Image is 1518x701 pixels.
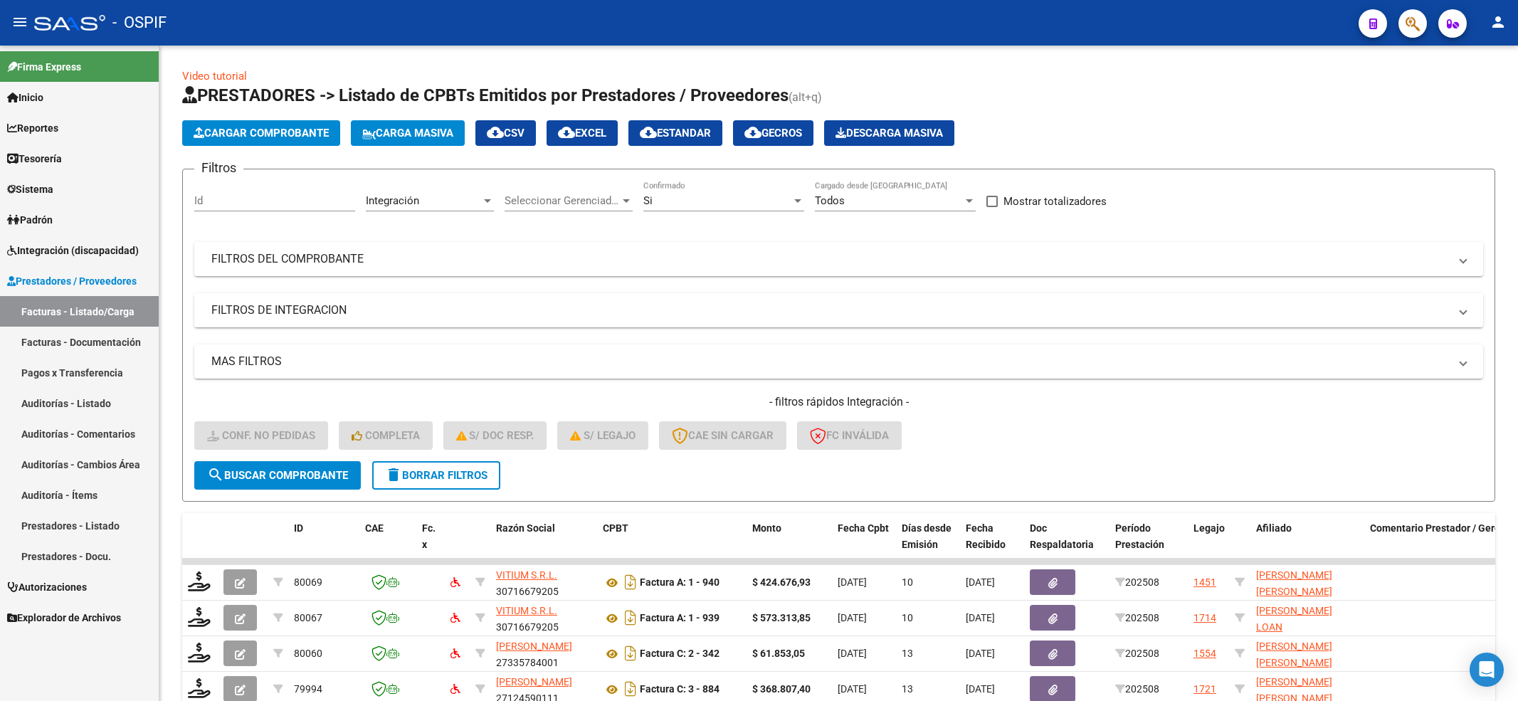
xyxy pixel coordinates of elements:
[7,579,87,595] span: Autorizaciones
[744,127,802,139] span: Gecros
[7,273,137,289] span: Prestadores / Proveedores
[207,429,315,442] span: Conf. no pedidas
[496,605,557,616] span: VITIUM S.R.L.
[797,421,902,450] button: FC Inválida
[752,648,805,659] strong: $ 61.853,05
[7,212,53,228] span: Padrón
[194,293,1483,327] mat-expansion-panel-header: FILTROS DE INTEGRACION
[558,124,575,141] mat-icon: cloud_download
[1193,645,1216,662] div: 1554
[351,120,465,146] button: Carga Masiva
[365,522,384,534] span: CAE
[211,302,1449,318] mat-panel-title: FILTROS DE INTEGRACION
[570,429,636,442] span: S/ legajo
[366,194,419,207] span: Integración
[385,466,402,483] mat-icon: delete
[832,513,896,576] datatable-header-cell: Fecha Cpbt
[112,7,167,38] span: - OSPIF
[7,90,43,105] span: Inicio
[194,158,243,178] h3: Filtros
[1024,513,1109,576] datatable-header-cell: Doc Respaldatoria
[838,683,867,695] span: [DATE]
[902,683,913,695] span: 13
[603,522,628,534] span: CPBT
[1193,610,1216,626] div: 1714
[733,120,813,146] button: Gecros
[422,522,436,550] span: Fc. x
[294,522,303,534] span: ID
[496,638,591,668] div: 27335784001
[896,513,960,576] datatable-header-cell: Días desde Emisión
[7,181,53,197] span: Sistema
[836,127,943,139] span: Descarga Masiva
[352,429,420,442] span: Completa
[475,120,536,146] button: CSV
[838,612,867,623] span: [DATE]
[487,124,504,141] mat-icon: cloud_download
[7,610,121,626] span: Explorador de Archivos
[1490,14,1507,31] mat-icon: person
[752,576,811,588] strong: $ 424.676,93
[182,85,789,105] span: PRESTADORES -> Listado de CPBTs Emitidos por Prestadores / Proveedores
[640,577,720,589] strong: Factura A: 1 - 940
[294,683,322,695] span: 79994
[1115,648,1159,659] span: 202508
[815,194,845,207] span: Todos
[416,513,445,576] datatable-header-cell: Fc. x
[207,469,348,482] span: Buscar Comprobante
[640,127,711,139] span: Estandar
[628,120,722,146] button: Estandar
[621,642,640,665] i: Descargar documento
[194,461,361,490] button: Buscar Comprobante
[752,683,811,695] strong: $ 368.807,40
[1250,513,1364,576] datatable-header-cell: Afiliado
[490,513,597,576] datatable-header-cell: Razón Social
[294,612,322,623] span: 80067
[824,120,954,146] app-download-masive: Descarga masiva de comprobantes (adjuntos)
[902,648,913,659] span: 13
[496,567,591,597] div: 30716679205
[966,522,1006,550] span: Fecha Recibido
[7,120,58,136] span: Reportes
[966,576,995,588] span: [DATE]
[789,90,822,104] span: (alt+q)
[496,641,572,652] span: [PERSON_NAME]
[1256,522,1292,534] span: Afiliado
[11,14,28,31] mat-icon: menu
[1003,193,1107,210] span: Mostrar totalizadores
[182,70,247,83] a: Video tutorial
[672,429,774,442] span: CAE SIN CARGAR
[359,513,416,576] datatable-header-cell: CAE
[1256,569,1332,613] span: [PERSON_NAME] [PERSON_NAME] 20539864840
[211,354,1449,369] mat-panel-title: MAS FILTROS
[640,613,720,624] strong: Factura A: 1 - 939
[838,576,867,588] span: [DATE]
[496,603,591,633] div: 30716679205
[194,394,1483,410] h4: - filtros rápidos Integración -
[1115,522,1164,550] span: Período Prestación
[194,421,328,450] button: Conf. no pedidas
[211,251,1449,267] mat-panel-title: FILTROS DEL COMPROBANTE
[558,127,606,139] span: EXCEL
[1256,641,1332,685] span: [PERSON_NAME] [PERSON_NAME] 20564650693
[752,522,781,534] span: Monto
[1188,513,1229,576] datatable-header-cell: Legajo
[496,569,557,581] span: VITIUM S.R.L.
[621,606,640,629] i: Descargar documento
[505,194,620,207] span: Seleccionar Gerenciador
[1115,576,1159,588] span: 202508
[339,421,433,450] button: Completa
[902,612,913,623] span: 10
[487,127,525,139] span: CSV
[659,421,786,450] button: CAE SIN CARGAR
[966,612,995,623] span: [DATE]
[1256,605,1332,665] span: [PERSON_NAME] LOAN [PERSON_NAME] 20562837761
[902,522,952,550] span: Días desde Emisión
[385,469,487,482] span: Borrar Filtros
[294,576,322,588] span: 80069
[207,466,224,483] mat-icon: search
[640,684,720,695] strong: Factura C: 3 - 884
[456,429,534,442] span: S/ Doc Resp.
[640,124,657,141] mat-icon: cloud_download
[810,429,889,442] span: FC Inválida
